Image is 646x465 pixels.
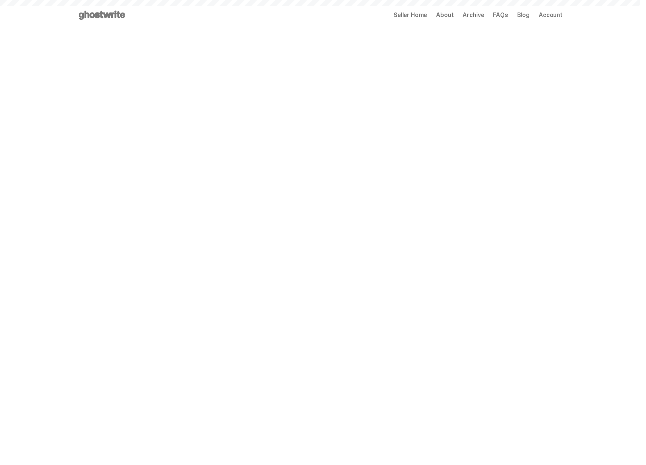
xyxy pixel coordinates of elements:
[463,12,484,18] a: Archive
[493,12,508,18] a: FAQs
[517,12,530,18] a: Blog
[539,12,563,18] a: Account
[394,12,427,18] a: Seller Home
[436,12,454,18] a: About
